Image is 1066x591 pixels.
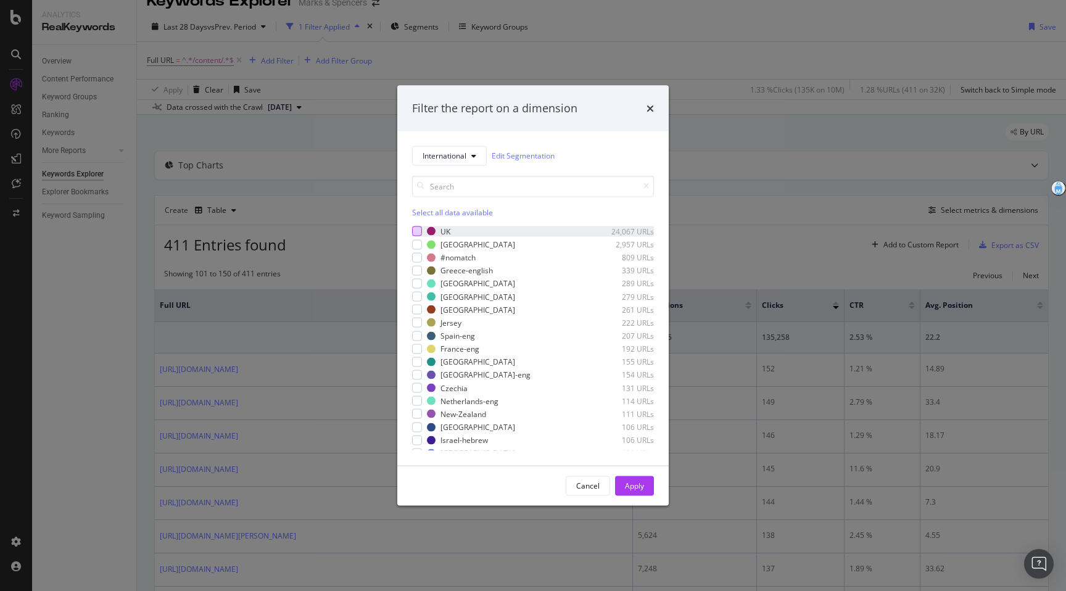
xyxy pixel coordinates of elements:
[440,226,450,236] div: UK
[440,239,515,250] div: [GEOGRAPHIC_DATA]
[423,151,466,161] span: International
[647,101,654,117] div: times
[440,422,515,432] div: [GEOGRAPHIC_DATA]
[593,395,654,406] div: 114 URLs
[593,252,654,263] div: 809 URLs
[412,101,577,117] div: Filter the report on a dimension
[440,408,486,419] div: New-Zealand
[593,304,654,315] div: 261 URLs
[593,331,654,341] div: 207 URLs
[412,175,654,197] input: Search
[440,344,479,354] div: France-eng
[412,146,487,165] button: International
[440,317,461,328] div: Jersey
[593,226,654,236] div: 24,067 URLs
[593,278,654,289] div: 289 URLs
[593,317,654,328] div: 222 URLs
[1024,549,1054,579] div: Open Intercom Messenger
[593,344,654,354] div: 192 URLs
[440,395,498,406] div: Netherlands-eng
[397,86,669,506] div: modal
[593,408,654,419] div: 111 URLs
[593,239,654,250] div: 2,957 URLs
[593,291,654,302] div: 279 URLs
[440,370,531,380] div: [GEOGRAPHIC_DATA]-eng
[440,278,515,289] div: [GEOGRAPHIC_DATA]
[615,476,654,495] button: Apply
[593,448,654,458] div: 100 URLs
[440,357,515,367] div: [GEOGRAPHIC_DATA]
[440,435,488,445] div: Israel-hebrew
[440,331,475,341] div: Spain-eng
[492,149,555,162] a: Edit Segmentation
[440,304,515,315] div: [GEOGRAPHIC_DATA]
[566,476,610,495] button: Cancel
[593,357,654,367] div: 155 URLs
[440,448,515,458] div: [GEOGRAPHIC_DATA]
[593,370,654,380] div: 154 URLs
[593,382,654,393] div: 131 URLs
[593,435,654,445] div: 106 URLs
[625,481,644,491] div: Apply
[593,422,654,432] div: 106 URLs
[593,265,654,276] div: 339 URLs
[440,291,515,302] div: [GEOGRAPHIC_DATA]
[440,265,493,276] div: Greece-english
[440,382,468,393] div: Czechia
[412,207,654,217] div: Select all data available
[440,252,476,263] div: #nomatch
[576,481,600,491] div: Cancel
